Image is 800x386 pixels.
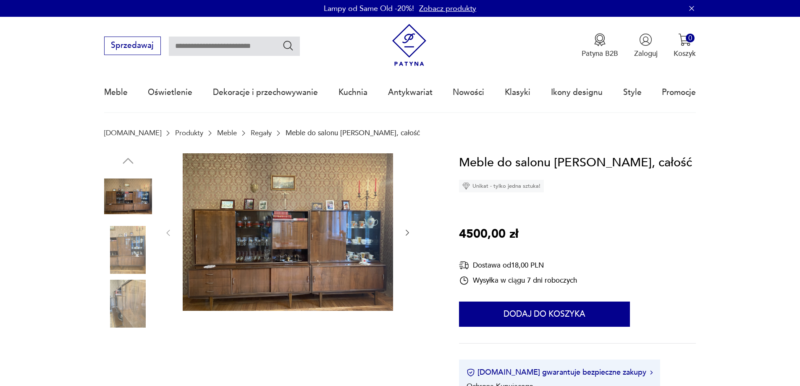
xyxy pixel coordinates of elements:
p: Zaloguj [634,49,658,58]
a: Meble [217,129,237,137]
img: Patyna - sklep z meblami i dekoracjami vintage [388,24,430,66]
img: Zdjęcie produktu Meble do salonu Violetta, całość [104,173,152,221]
a: Regały [251,129,272,137]
img: Zdjęcie produktu Meble do salonu Violetta, całość [104,226,152,274]
button: [DOMAIN_NAME] gwarantuje bezpieczne zakupy [467,367,653,378]
a: Nowości [453,73,484,112]
p: Lampy od Same Old -20%! [324,3,414,14]
button: Szukaj [282,39,294,52]
a: Oświetlenie [148,73,192,112]
button: Patyna B2B [582,33,618,58]
a: Sprzedawaj [104,43,161,50]
p: Patyna B2B [582,49,618,58]
img: Ikona koszyka [678,33,691,46]
button: Dodaj do koszyka [459,302,630,327]
img: Ikona certyfikatu [467,368,475,377]
div: Wysyłka w ciągu 7 dni roboczych [459,276,577,286]
button: Zaloguj [634,33,658,58]
button: Sprzedawaj [104,37,161,55]
div: 0 [686,34,695,42]
img: Ikona strzałki w prawo [650,370,653,375]
img: Ikona medalu [593,33,606,46]
img: Ikona diamentu [462,182,470,190]
a: [DOMAIN_NAME] [104,129,161,137]
a: Kuchnia [338,73,367,112]
p: 4500,00 zł [459,225,518,244]
div: Dostawa od 18,00 PLN [459,260,577,270]
img: Ikona dostawy [459,260,469,270]
a: Ikony designu [551,73,603,112]
a: Zobacz produkty [419,3,476,14]
h1: Meble do salonu [PERSON_NAME], całość [459,153,692,173]
a: Antykwariat [388,73,433,112]
a: Style [623,73,642,112]
a: Produkty [175,129,203,137]
a: Ikona medaluPatyna B2B [582,33,618,58]
img: Zdjęcie produktu Meble do salonu Violetta, całość [104,333,152,381]
p: Meble do salonu [PERSON_NAME], całość [286,129,420,137]
a: Dekoracje i przechowywanie [213,73,318,112]
div: Unikat - tylko jedna sztuka! [459,180,544,192]
img: Ikonka użytkownika [639,33,652,46]
button: 0Koszyk [674,33,696,58]
a: Meble [104,73,128,112]
p: Koszyk [674,49,696,58]
img: Zdjęcie produktu Meble do salonu Violetta, całość [183,153,393,311]
a: Promocje [662,73,696,112]
a: Klasyki [505,73,530,112]
img: Zdjęcie produktu Meble do salonu Violetta, całość [104,280,152,328]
